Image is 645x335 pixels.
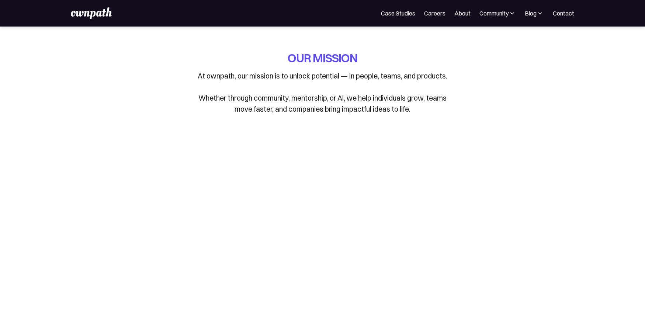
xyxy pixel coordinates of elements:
a: Contact [553,9,574,18]
div: Community [479,9,509,18]
div: Blog [525,9,537,18]
div: Community [479,9,516,18]
a: Case Studies [381,9,415,18]
a: About [454,9,471,18]
div: Blog [525,9,544,18]
p: At ownpath, our mission is to unlock potential — in people, teams, and products. Whether through ... [194,70,452,115]
a: Careers [424,9,445,18]
h1: OUR MISSION [288,50,357,66]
